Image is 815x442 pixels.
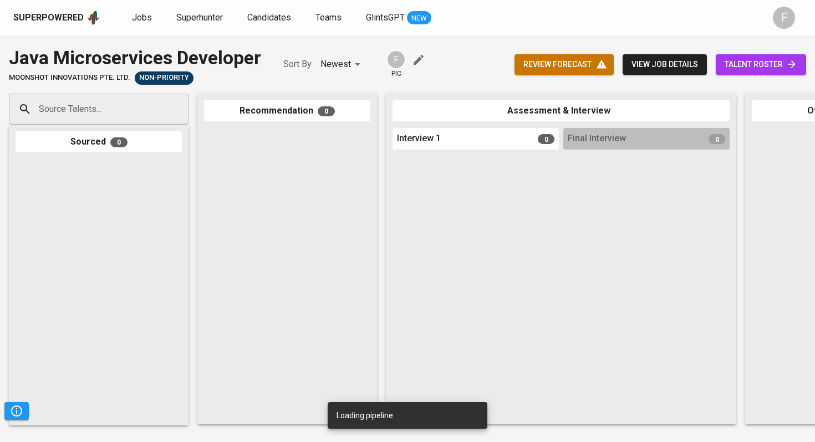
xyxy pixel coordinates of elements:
div: Hiring on Hold [135,71,193,85]
span: Candidates [247,12,291,23]
a: Superpoweredapp logo [13,9,101,26]
span: view job details [631,58,698,71]
img: app logo [86,9,101,26]
span: Superhunter [176,12,223,23]
span: NEW [407,13,431,24]
span: Moonshot Innovations Pte. Ltd. [9,73,130,83]
div: F [386,50,406,69]
span: 0 [709,134,725,144]
button: Open [182,108,185,110]
a: Candidates [247,11,293,25]
span: Jobs [132,12,152,23]
span: 0 [110,137,128,147]
div: Sourced [16,131,182,153]
p: Sort By [283,58,312,71]
span: Non-Priority [135,73,193,83]
a: Jobs [132,11,154,25]
div: F [773,7,795,29]
span: talent roster [725,58,797,71]
button: view job details [623,54,707,75]
a: GlintsGPT NEW [366,11,431,25]
div: Recommendation [204,100,370,122]
button: review forecast [515,54,614,75]
span: review forecast [523,58,605,71]
span: GlintsGPT [366,12,405,23]
span: Final Interview [568,132,626,145]
a: Superhunter [176,11,225,25]
div: Assessment & Interview [393,100,730,122]
div: Java Microservices Developer [9,44,261,71]
span: Teams [315,12,342,23]
div: Superpowered [13,12,84,24]
button: Pipeline Triggers [4,402,29,420]
p: Newest [320,58,351,71]
span: 0 [318,106,335,116]
a: Teams [315,11,344,25]
div: Newest [320,54,364,75]
span: 0 [538,134,554,144]
a: talent roster [716,54,806,75]
div: Loading pipeline [337,405,393,425]
div: pic [386,50,406,79]
span: Interview 1 [397,132,441,145]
